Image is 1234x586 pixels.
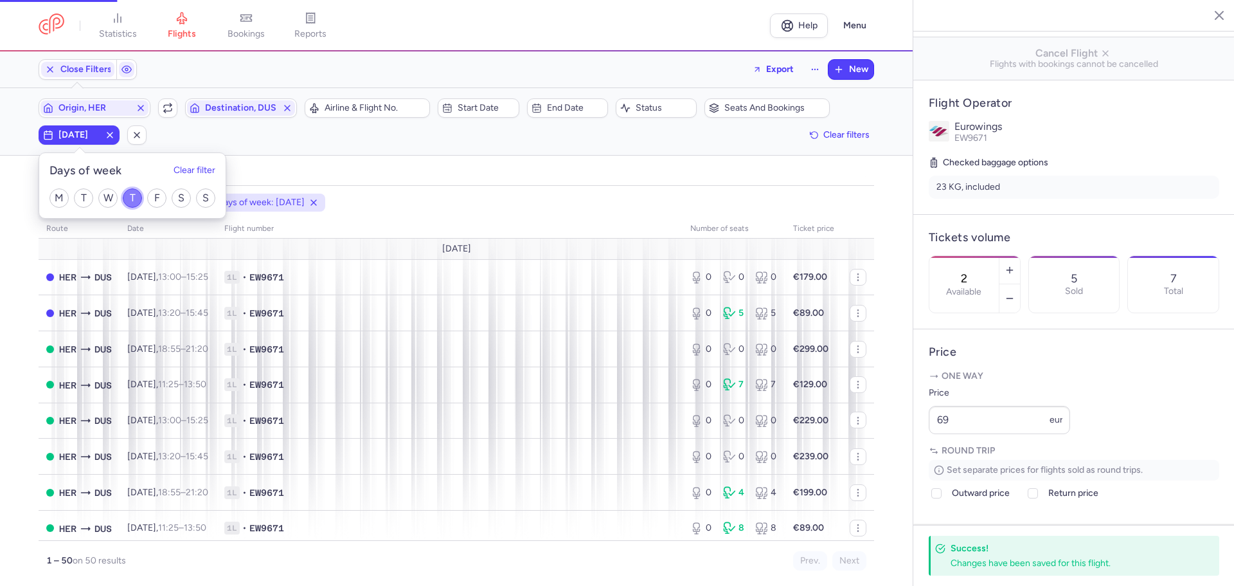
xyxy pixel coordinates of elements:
[929,96,1219,111] h4: Flight Operator
[127,343,208,354] span: [DATE],
[793,551,827,571] button: Prev.
[224,378,240,391] span: 1L
[723,378,746,391] div: 7
[186,271,208,282] time: 15:25
[224,307,240,320] span: 1L
[951,542,1191,554] h4: Success!
[224,414,240,427] span: 1L
[723,307,746,320] div: 5
[929,385,1070,401] label: Price
[186,415,208,426] time: 15:25
[46,309,54,317] span: CLOSED
[205,103,277,113] span: Destination, DUS
[744,59,802,80] button: Export
[547,103,604,113] span: End date
[636,103,692,113] span: Status
[59,414,76,428] span: HER
[127,451,208,462] span: [DATE],
[94,306,112,320] span: DUS
[798,21,818,30] span: Help
[127,379,206,390] span: [DATE],
[793,487,827,498] strong: €199.00
[150,12,214,40] a: flights
[954,133,987,143] span: EW9671
[755,343,778,356] div: 0
[186,451,208,462] time: 15:45
[954,121,1219,133] p: Eurowings
[766,64,794,74] span: Export
[683,219,785,239] th: number of seats
[793,522,824,533] strong: €89.00
[58,103,130,113] span: Origin, HER
[929,444,1219,457] p: Round trip
[458,103,514,113] span: Start date
[793,379,827,390] strong: €129.00
[39,219,120,239] th: route
[929,370,1219,383] p: One way
[527,98,608,118] button: End date
[946,287,981,297] label: Available
[59,342,76,356] span: HER
[94,486,112,500] span: DUS
[39,14,64,37] a: CitizenPlane red outlined logo
[242,271,247,284] span: •
[127,415,208,426] span: [DATE],
[59,450,76,464] span: HER
[929,406,1070,434] input: ---
[158,343,208,354] span: –
[174,166,215,176] button: Clear filter
[39,98,150,118] button: Origin, HER
[690,522,713,535] div: 0
[438,98,519,118] button: Start date
[785,219,842,239] th: Ticket price
[242,450,247,463] span: •
[442,244,471,254] span: [DATE]
[158,415,208,426] span: –
[793,271,827,282] strong: €179.00
[755,414,778,427] div: 0
[158,271,208,282] span: –
[186,343,208,354] time: 21:20
[39,60,116,79] button: Close Filters
[294,28,326,40] span: reports
[690,271,713,284] div: 0
[724,103,825,113] span: Seats and bookings
[690,378,713,391] div: 0
[46,555,73,566] strong: 1 – 50
[723,522,746,535] div: 8
[94,522,112,536] span: DUS
[929,230,1219,245] h4: Tickets volume
[793,451,828,462] strong: €239.00
[832,551,866,571] button: Next
[219,196,305,209] span: days of week: [DATE]
[755,307,778,320] div: 5
[690,450,713,463] div: 0
[60,64,112,75] span: Close Filters
[249,450,284,463] span: EW9671
[214,12,278,40] a: bookings
[1164,286,1183,297] p: Total
[158,487,208,498] span: –
[158,415,181,426] time: 13:00
[158,343,181,354] time: 18:55
[217,219,683,239] th: Flight number
[94,342,112,356] span: DUS
[59,306,76,320] span: HER
[94,414,112,428] span: DUS
[242,522,247,535] span: •
[755,522,778,535] div: 8
[1065,286,1083,297] p: Sold
[94,450,112,464] span: DUS
[224,486,240,499] span: 1L
[224,522,240,535] span: 1L
[73,555,126,566] span: on 50 results
[793,343,828,354] strong: €299.00
[755,486,778,499] div: 4
[249,486,284,499] span: EW9671
[1028,488,1038,499] input: Return price
[805,125,874,145] button: Clear filters
[158,451,181,462] time: 13:20
[690,343,713,356] div: 0
[185,98,297,118] button: Destination, DUS
[690,486,713,499] div: 0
